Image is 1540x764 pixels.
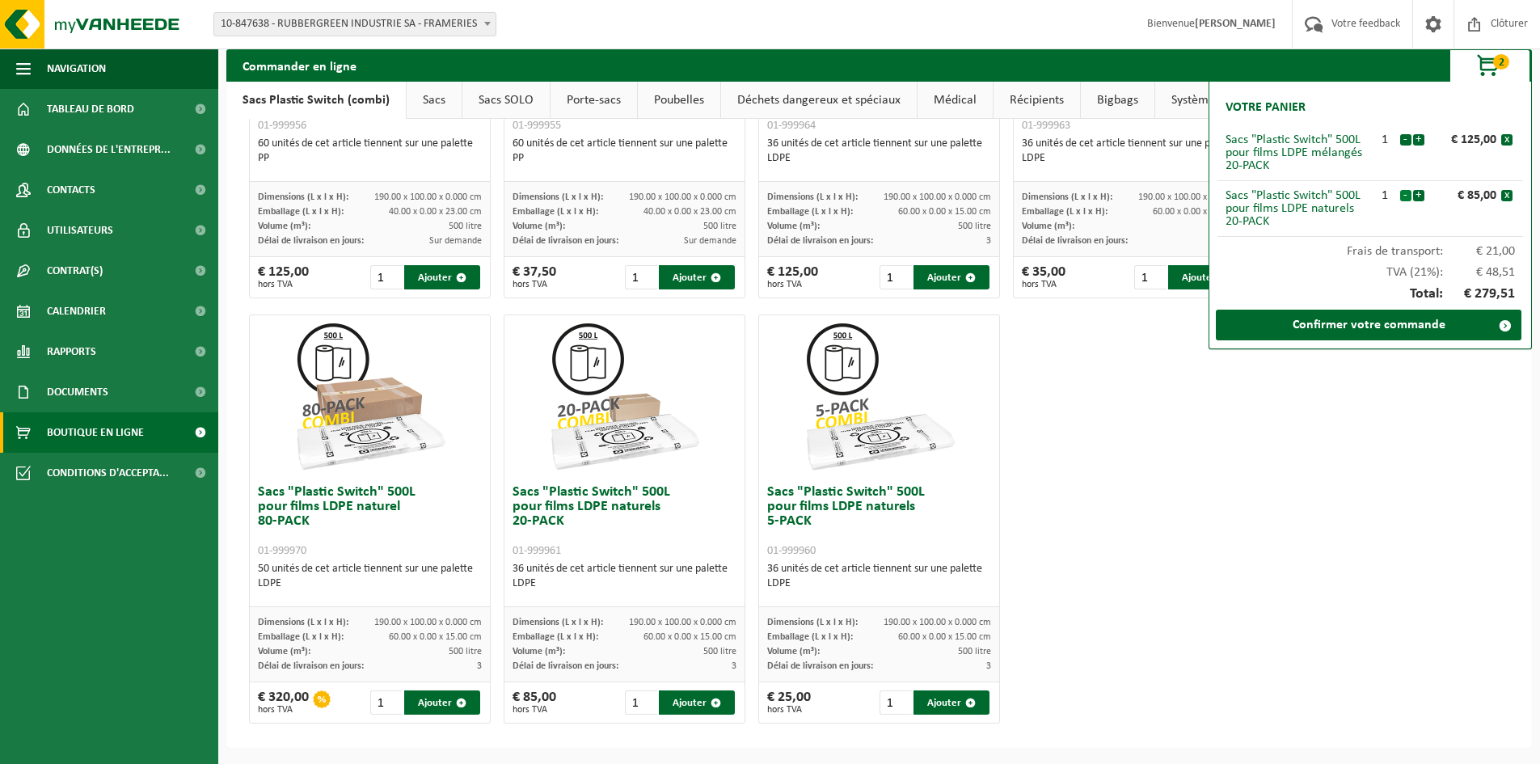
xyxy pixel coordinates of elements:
span: 01-999961 [513,545,561,557]
span: 10-847638 - RUBBERGREEN INDUSTRIE SA - FRAMERIES [214,13,496,36]
span: 190.00 x 100.00 x 0.000 cm [629,618,736,627]
span: 40.00 x 0.00 x 23.00 cm [643,207,736,217]
span: Données de l'entrepr... [47,129,171,170]
span: 60.00 x 0.00 x 15.00 cm [898,632,991,642]
span: Volume (m³): [767,647,820,656]
div: 36 unités de cet article tiennent sur une palette [767,562,991,591]
a: Sacs SOLO [462,82,550,119]
span: Sur demande [429,236,482,246]
h3: Sacs "Plastic Switch" 500L pour films LDPE naturels 20-PACK [513,485,736,558]
span: Documents [47,372,108,412]
span: 190.00 x 100.00 x 0.000 cm [629,192,736,202]
div: Sacs "Plastic Switch" 500L pour films LDPE mélangés 20-PACK [1226,133,1370,172]
button: x [1501,134,1513,146]
h3: Sacs "Plastic Switch" 500L pour films LDPE naturel 80-PACK [258,485,482,558]
span: 500 litre [449,647,482,656]
span: Tableau de bord [47,89,134,129]
div: Frais de transport: [1217,237,1523,258]
button: Ajouter [404,265,480,289]
span: Contrat(s) [47,251,103,291]
span: Dimensions (L x l x H): [767,618,858,627]
div: LDPE [513,576,736,591]
span: 190.00 x 100.00 x 0.000 cm [884,192,991,202]
span: 2 [1493,54,1509,70]
span: Délai de livraison en jours: [258,236,364,246]
span: Dimensions (L x l x H): [258,618,348,627]
span: 3 [986,661,991,671]
span: Calendrier [47,291,106,331]
img: 01-999970 [289,315,451,477]
h2: Votre panier [1217,90,1314,125]
div: € 85,00 [513,690,556,715]
div: 36 unités de cet article tiennent sur une palette [767,137,991,166]
span: Délai de livraison en jours: [258,661,364,671]
button: Ajouter [404,690,480,715]
span: Rapports [47,331,96,372]
span: Délai de livraison en jours: [767,236,873,246]
input: 1 [625,690,658,715]
div: Total: [1217,279,1523,310]
div: Sacs "Plastic Switch" 500L pour films LDPE naturels 20-PACK [1226,189,1370,228]
span: 01-999963 [1022,120,1070,132]
h2: Commander en ligne [226,49,373,81]
span: Volume (m³): [513,647,565,656]
span: 500 litre [958,222,991,231]
img: 01-999960 [799,315,960,477]
span: 500 litre [958,647,991,656]
span: 3 [732,661,736,671]
span: Emballage (L x l x H): [513,632,598,642]
span: 60.00 x 0.00 x 15.00 cm [389,632,482,642]
span: 40.00 x 0.00 x 23.00 cm [389,207,482,217]
img: 01-999961 [544,315,706,477]
a: Sacs Plastic Switch (combi) [226,82,406,119]
span: 3 [986,236,991,246]
span: € 21,00 [1443,245,1516,258]
div: LDPE [767,576,991,591]
span: 190.00 x 100.00 x 0.000 cm [374,618,482,627]
a: Médical [918,82,993,119]
span: 01-999956 [258,120,306,132]
button: - [1400,134,1411,146]
span: Volume (m³): [258,222,310,231]
a: Déchets dangereux et spéciaux [721,82,917,119]
span: Volume (m³): [1022,222,1074,231]
div: LDPE [767,151,991,166]
div: 36 unités de cet article tiennent sur une palette [1022,137,1246,166]
a: Confirmer votre commande [1216,310,1521,340]
a: Systèmes auto-basculants [1155,82,1322,119]
input: 1 [1134,265,1167,289]
span: 500 litre [703,222,736,231]
div: € 85,00 [1428,189,1501,202]
span: Emballage (L x l x H): [767,207,853,217]
span: 01-999955 [513,120,561,132]
span: Emballage (L x l x H): [258,207,344,217]
button: - [1400,190,1411,201]
span: Dimensions (L x l x H): [1022,192,1112,202]
button: Ajouter [913,265,989,289]
span: Contacts [47,170,95,210]
button: + [1413,134,1424,146]
span: Navigation [47,49,106,89]
span: Délai de livraison en jours: [513,236,618,246]
span: hors TVA [767,280,818,289]
span: 190.00 x 100.00 x 0.000 cm [374,192,482,202]
a: Sacs [407,82,462,119]
span: 01-999964 [767,120,816,132]
span: Utilisateurs [47,210,113,251]
span: 60.00 x 0.00 x 15.00 cm [643,632,736,642]
span: 60.00 x 0.00 x 15.00 cm [1153,207,1246,217]
input: 1 [880,265,913,289]
div: 60 unités de cet article tiennent sur une palette [258,137,482,166]
div: € 125,00 [258,265,309,289]
button: Ajouter [913,690,989,715]
span: Emballage (L x l x H): [767,632,853,642]
button: x [1501,190,1513,201]
span: Conditions d'accepta... [47,453,169,493]
input: 1 [625,265,658,289]
div: 1 [1370,133,1399,146]
span: Boutique en ligne [47,412,144,453]
div: PP [513,151,736,166]
span: € 279,51 [1443,287,1516,302]
span: Délai de livraison en jours: [513,661,618,671]
div: € 320,00 [258,690,309,715]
